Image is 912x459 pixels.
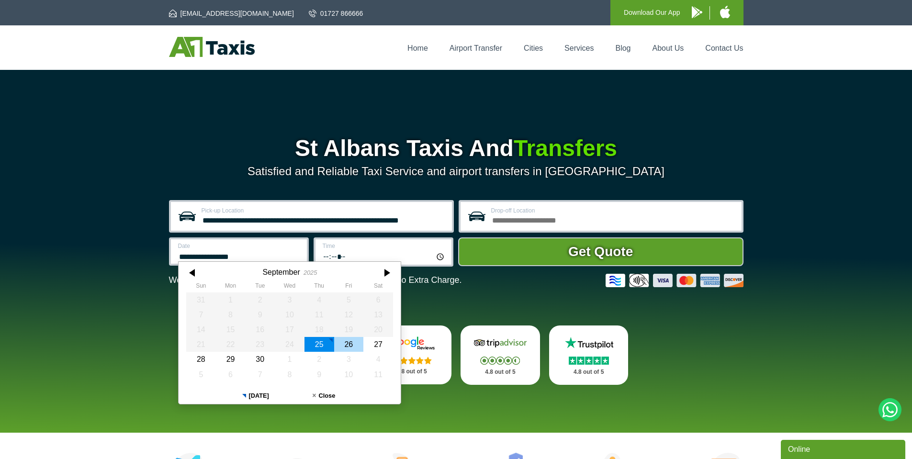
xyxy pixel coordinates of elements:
[705,44,743,52] a: Contact Us
[186,292,216,307] div: 31 August 2025
[221,388,290,404] button: [DATE]
[524,44,543,52] a: Cities
[334,322,363,337] div: 19 September 2025
[290,388,358,404] button: Close
[169,275,462,285] p: We Now Accept Card & Contactless Payment In
[304,352,334,367] div: 02 October 2025
[491,208,736,213] label: Drop-off Location
[215,352,245,367] div: 29 September 2025
[245,337,275,352] div: 23 September 2025
[169,137,743,160] h1: St Albans Taxis And
[334,352,363,367] div: 03 October 2025
[372,325,451,384] a: Google Stars 4.8 out of 5
[480,357,520,365] img: Stars
[215,367,245,382] div: 06 October 2025
[560,336,618,350] img: Trustpilot
[309,9,363,18] a: 01727 866666
[215,337,245,352] div: 22 September 2025
[262,268,300,277] div: September
[471,366,529,378] p: 4.8 out of 5
[275,307,304,322] div: 10 September 2025
[363,352,393,367] div: 04 October 2025
[407,44,428,52] a: Home
[624,7,680,19] p: Download Our App
[169,9,294,18] a: [EMAIL_ADDRESS][DOMAIN_NAME]
[334,337,363,352] div: 26 September 2025
[615,44,631,52] a: Blog
[186,282,216,292] th: Sunday
[363,292,393,307] div: 06 September 2025
[245,307,275,322] div: 09 September 2025
[363,322,393,337] div: 20 September 2025
[186,367,216,382] div: 05 October 2025
[304,367,334,382] div: 09 October 2025
[215,322,245,337] div: 15 September 2025
[450,44,502,52] a: Airport Transfer
[275,322,304,337] div: 17 September 2025
[186,337,216,352] div: 21 September 2025
[275,292,304,307] div: 03 September 2025
[383,336,440,350] img: Google
[472,336,529,350] img: Tripadvisor
[169,37,255,57] img: A1 Taxis St Albans LTD
[334,282,363,292] th: Friday
[186,352,216,367] div: 28 September 2025
[363,367,393,382] div: 11 October 2025
[692,6,702,18] img: A1 Taxis Android App
[363,337,393,352] div: 27 September 2025
[186,322,216,337] div: 14 September 2025
[303,269,316,276] div: 2025
[186,307,216,322] div: 07 September 2025
[720,6,730,18] img: A1 Taxis iPhone App
[202,208,446,213] label: Pick-up Location
[549,325,629,385] a: Trustpilot Stars 4.8 out of 5
[215,282,245,292] th: Monday
[383,366,441,378] p: 4.8 out of 5
[653,44,684,52] a: About Us
[304,292,334,307] div: 04 September 2025
[606,274,743,287] img: Credit And Debit Cards
[304,307,334,322] div: 11 September 2025
[569,357,609,365] img: Stars
[560,366,618,378] p: 4.8 out of 5
[363,307,393,322] div: 13 September 2025
[334,292,363,307] div: 05 September 2025
[245,367,275,382] div: 07 October 2025
[275,352,304,367] div: 01 October 2025
[304,282,334,292] th: Thursday
[392,357,432,364] img: Stars
[352,275,462,285] span: The Car at No Extra Charge.
[245,282,275,292] th: Tuesday
[304,337,334,352] div: 25 September 2025
[458,237,743,266] button: Get Quote
[275,282,304,292] th: Wednesday
[334,367,363,382] div: 10 October 2025
[178,243,301,249] label: Date
[245,292,275,307] div: 02 September 2025
[215,307,245,322] div: 08 September 2025
[304,322,334,337] div: 18 September 2025
[334,307,363,322] div: 12 September 2025
[275,367,304,382] div: 08 October 2025
[363,282,393,292] th: Saturday
[245,352,275,367] div: 30 September 2025
[564,44,594,52] a: Services
[781,438,907,459] iframe: chat widget
[461,325,540,385] a: Tripadvisor Stars 4.8 out of 5
[169,165,743,178] p: Satisfied and Reliable Taxi Service and airport transfers in [GEOGRAPHIC_DATA]
[514,135,617,161] span: Transfers
[323,243,446,249] label: Time
[275,337,304,352] div: 24 September 2025
[215,292,245,307] div: 01 September 2025
[245,322,275,337] div: 16 September 2025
